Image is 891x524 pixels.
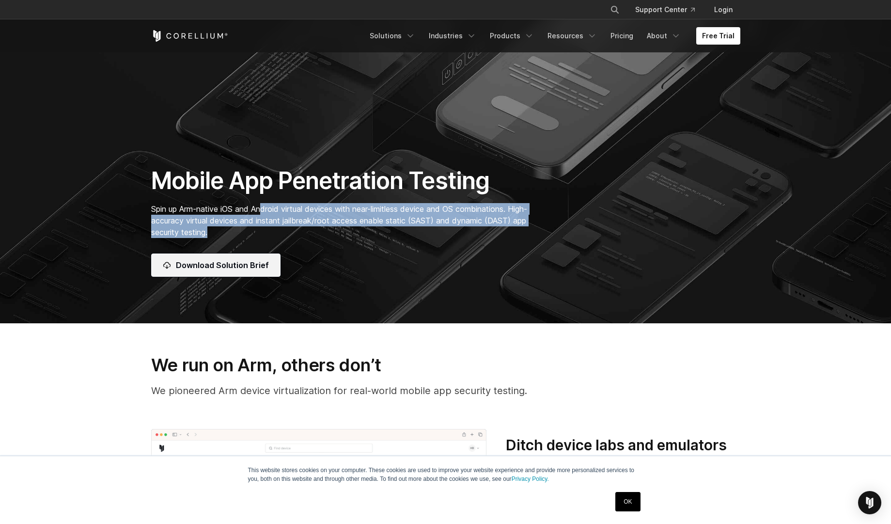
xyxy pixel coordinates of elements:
[506,436,740,455] h3: Ditch device labs and emulators
[151,383,740,398] p: We pioneered Arm device virtualization for real-world mobile app security testing.
[364,27,740,45] div: Navigation Menu
[858,491,881,514] div: Open Intercom Messenger
[151,354,740,376] h3: We run on Arm, others don’t
[706,1,740,18] a: Login
[615,492,640,511] a: OK
[542,27,603,45] a: Resources
[151,254,281,277] a: Download Solution Brief
[512,476,549,482] a: Privacy Policy.
[605,27,639,45] a: Pricing
[484,27,540,45] a: Products
[423,27,482,45] a: Industries
[151,166,537,195] h1: Mobile App Penetration Testing
[627,1,703,18] a: Support Center
[151,204,527,237] span: Spin up Arm-native iOS and Android virtual devices with near-limitless device and OS combinations...
[696,27,740,45] a: Free Trial
[248,466,643,483] p: This website stores cookies on your computer. These cookies are used to improve your website expe...
[176,259,269,271] span: Download Solution Brief
[151,30,228,42] a: Corellium Home
[598,1,740,18] div: Navigation Menu
[606,1,624,18] button: Search
[641,27,687,45] a: About
[364,27,421,45] a: Solutions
